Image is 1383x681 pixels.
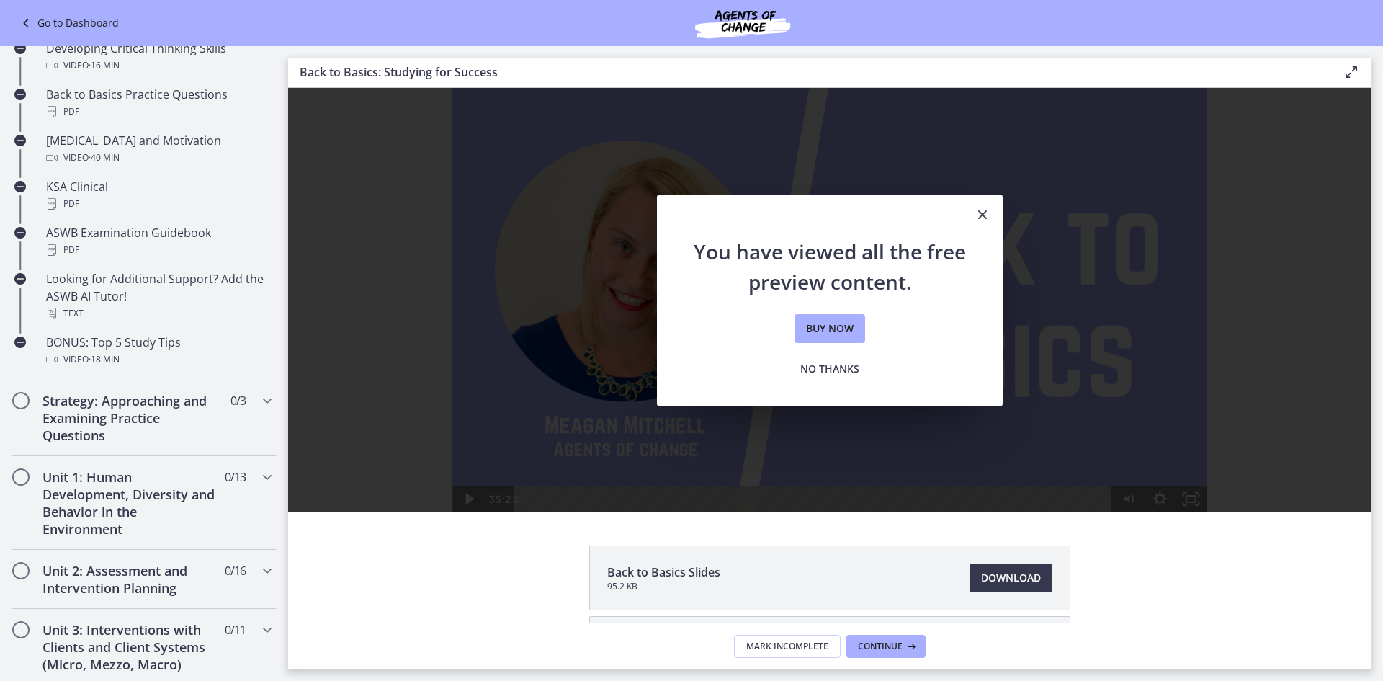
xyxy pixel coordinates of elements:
[607,564,720,581] span: Back to Basics Slides
[795,314,865,343] a: Buy now
[970,564,1052,592] a: Download
[164,398,196,424] button: Play Video
[789,355,871,383] button: No thanks
[46,132,271,166] div: [MEDICAL_DATA] and Motivation
[46,351,271,368] div: Video
[981,569,1041,587] span: Download
[89,57,120,74] span: · 16 min
[46,40,271,74] div: Developing Critical Thinking Skills
[225,562,246,579] span: 0 / 16
[46,178,271,213] div: KSA Clinical
[300,63,1320,81] h3: Back to Basics: Studying for Success
[887,398,919,424] button: Fullscreen
[42,468,218,538] h2: Unit 1: Human Development, Diversity and Behavior in the Environment
[46,334,271,368] div: BONUS: Top 5 Study Tips
[225,468,246,486] span: 0 / 13
[46,86,271,120] div: Back to Basics Practice Questions
[46,224,271,259] div: ASWB Examination Guidebook
[230,392,246,409] span: 0 / 3
[46,270,271,322] div: Looking for Additional Support? Add the ASWB AI Tutor!
[89,351,120,368] span: · 18 min
[46,195,271,213] div: PDF
[42,392,218,444] h2: Strategy: Approaching and Examining Practice Questions
[607,581,720,592] span: 95.2 KB
[225,621,246,638] span: 0 / 11
[856,398,887,424] button: Show settings menu
[238,398,817,424] div: Playbar
[17,14,119,32] a: Go to Dashboard
[825,398,856,424] button: Mute
[746,641,828,652] span: Mark Incomplete
[89,149,120,166] span: · 40 min
[46,149,271,166] div: Video
[46,103,271,120] div: PDF
[680,236,980,297] h2: You have viewed all the free preview content.
[46,57,271,74] div: Video
[42,621,218,673] h2: Unit 3: Interventions with Clients and Client Systems (Micro, Mezzo, Macro)
[962,195,1003,236] button: Close
[806,320,854,337] span: Buy now
[656,6,829,40] img: Agents of Change
[734,635,841,658] button: Mark Incomplete
[800,360,859,378] span: No thanks
[493,167,591,230] button: Play Video: ctfdf6eqvn4c72r5t4t0.mp4
[846,635,926,658] button: Continue
[858,641,903,652] span: Continue
[46,241,271,259] div: PDF
[42,562,218,597] h2: Unit 2: Assessment and Intervention Planning
[46,305,271,322] div: Text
